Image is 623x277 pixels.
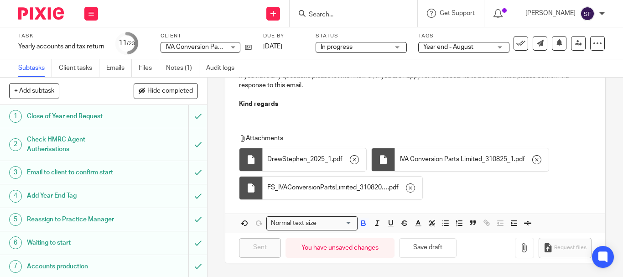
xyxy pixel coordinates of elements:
span: Normal text size [269,219,318,228]
h1: Waiting to start [27,236,129,250]
label: Task [18,32,104,40]
span: In progress [321,44,353,50]
span: Request files [554,244,587,251]
button: + Add subtask [9,83,59,99]
h1: Reassign to Practice Manager [27,213,129,226]
button: Hide completed [134,83,198,99]
a: Subtasks [18,59,52,77]
span: DrewStephen_2025_1 [267,155,332,164]
div: 5 [9,213,22,226]
label: Status [316,32,407,40]
div: 3 [9,166,22,179]
div: 6 [9,236,22,249]
p: If you have any questions please let me know or, if you are happy for the accounts to be submitte... [239,72,592,90]
div: Yearly accounts and tax return [18,42,104,51]
div: . [395,148,549,171]
button: Save draft [399,238,457,258]
a: Files [139,59,159,77]
div: 2 [9,138,22,151]
span: Get Support [440,10,475,16]
a: Client tasks [59,59,99,77]
span: FS_IVAConversionPartsLimited_31082025 [267,183,388,192]
a: Emails [106,59,132,77]
span: Hide completed [147,88,193,95]
h1: Email to client to confirm start [27,166,129,179]
div: . [263,148,366,171]
img: Pixie [18,7,64,20]
div: . [263,177,422,199]
span: pdf [515,155,525,164]
strong: Kind regards [239,101,278,107]
div: 1 [9,110,22,123]
span: IVA Conversion Parts Limited [166,44,248,50]
small: /23 [127,41,135,46]
span: pdf [333,155,343,164]
div: 4 [9,190,22,203]
p: Attachments [239,134,587,143]
label: Tags [418,32,509,40]
label: Due by [263,32,304,40]
input: Search [308,11,390,19]
h1: Check HMRC Agent Autherisations [27,133,129,156]
span: IVA Conversion Parts Limited_310825_1 [400,155,514,164]
a: Notes (1) [166,59,199,77]
span: pdf [389,183,399,192]
a: Audit logs [206,59,241,77]
h1: Add Year End Tag [27,189,129,203]
span: [DATE] [263,43,282,50]
img: svg%3E [580,6,595,21]
h1: Accounts production [27,260,129,273]
input: Sent [239,238,281,258]
h1: Close of Year end Request [27,110,129,123]
button: Request files [539,238,592,258]
p: [PERSON_NAME] [525,9,576,18]
label: Client [161,32,252,40]
div: You have unsaved changes [286,238,395,258]
span: Year end - August [423,44,473,50]
input: Search for option [319,219,352,228]
div: Search for option [266,216,358,230]
div: 11 [119,38,135,48]
div: 7 [9,260,22,273]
